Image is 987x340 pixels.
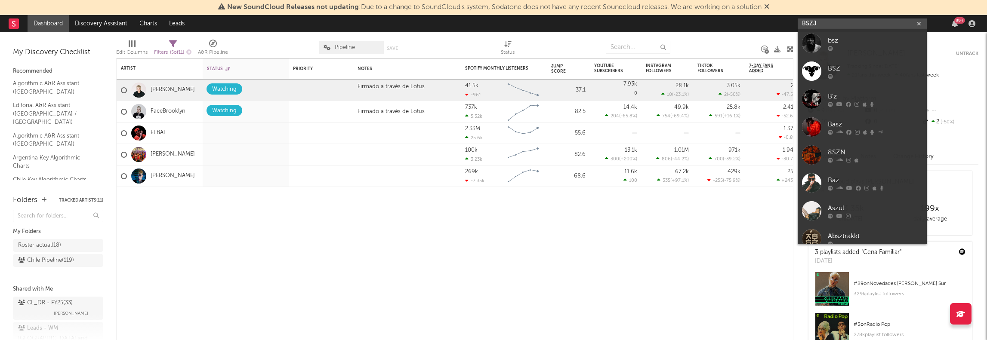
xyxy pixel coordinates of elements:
div: 25.6k [465,135,483,141]
div: 2.41k [783,104,796,110]
div: Filters [154,47,191,58]
div: Baz [828,175,922,186]
a: CL_DR - FY25(33)[PERSON_NAME] [13,297,103,320]
div: 55.6 [551,128,586,138]
div: 82.5 [551,107,586,117]
svg: Chart title [504,165,543,187]
div: 68.6 [551,171,586,181]
div: 99 + [954,17,965,24]
div: -47.5 % [777,92,796,97]
span: -23.1 % [673,92,688,97]
div: # 3 on Radio Pop [854,319,965,330]
div: -961 [465,92,481,98]
div: Status [501,37,515,61]
a: Chile Key Algorithmic Charts [13,175,95,184]
div: My Discovery Checklist [13,47,103,58]
div: Recommended [13,66,103,77]
div: +243 % [777,178,796,183]
div: Aszul [828,203,922,214]
span: -255 [713,178,723,183]
span: 806 [662,157,671,162]
div: -52.6 % [777,113,796,119]
div: ( ) [657,113,689,119]
div: 2 [921,116,978,128]
div: 1.01M [674,147,689,153]
span: : Due to a change to SoundCloud's system, Sodatone does not have any recent Soundcloud releases. ... [227,4,762,11]
span: -50 % [728,92,739,97]
div: 49.9k [674,104,689,110]
a: Argentina Key Algorithmic Charts [13,153,95,171]
div: Watching [212,106,237,116]
a: Editorial A&R Assistant ([GEOGRAPHIC_DATA] / [GEOGRAPHIC_DATA]) [13,101,95,127]
div: [DATE] [815,257,901,266]
div: Status [501,47,515,58]
span: Dismiss [764,4,769,11]
div: -7.35k [465,178,484,184]
span: 700 [714,157,723,162]
svg: Chart title [504,80,543,101]
div: bsz [828,36,922,46]
div: Filters(5 of 11) [154,37,191,61]
div: 41.5k [465,83,478,89]
div: 8SZN [828,147,922,158]
div: Edit Columns [116,47,148,58]
div: 37.1 [551,85,586,95]
div: 82.6 [551,150,586,160]
a: Algorithmic A&R Assistant ([GEOGRAPHIC_DATA]) [13,131,95,149]
div: 329k playlist followers [854,289,965,299]
input: Search for folders... [13,210,103,222]
a: bsz [798,29,927,57]
div: CL_DR - FY25 ( 33 ) [18,298,73,308]
div: 7.93k [623,81,637,87]
div: Firmado a través de Lotus [353,83,429,97]
div: 737k [465,104,477,110]
a: Absztrakkt [798,225,927,253]
span: ( 5 of 11 ) [170,50,184,55]
a: #29onNovedades [PERSON_NAME] Sur329kplaylist followers [808,272,972,312]
div: Absztrakkt [828,231,922,242]
span: 300 [611,157,619,162]
div: Basz [828,119,922,130]
div: Artist [121,66,185,71]
span: New SoundCloud Releases not updating [227,4,359,11]
div: ( ) [719,92,740,97]
div: B'z [828,92,922,102]
a: Roster actual(18) [13,239,103,252]
div: 971k [728,147,740,153]
a: El BAI [151,129,165,137]
div: 13.1k [625,147,637,153]
a: Charts [133,15,163,32]
div: My Folders [13,227,103,237]
a: Dashboard [28,15,69,32]
span: Pipeline [335,45,355,50]
div: 1.37k [783,126,796,132]
span: 335 [663,178,670,183]
div: ( ) [605,156,637,162]
a: [PERSON_NAME] [151,151,195,158]
span: +97.1 % [672,178,688,183]
div: ( ) [661,92,689,97]
div: Folders [13,195,37,205]
span: 754 [662,114,670,119]
a: Discovery Assistant [69,15,133,32]
div: A&R Pipeline [198,37,228,61]
span: 591 [715,114,722,119]
span: -75.9 % [724,178,739,183]
div: 5.32k [465,113,482,119]
div: 11.6k [624,169,637,175]
div: 278k playlist followers [854,330,965,340]
a: Chile Pipeline(119) [13,254,103,267]
a: Baz [798,169,927,197]
div: TikTok Followers [697,63,728,74]
button: Tracked Artists(11) [59,198,103,202]
a: Basz [798,113,927,141]
div: Spotify Monthly Listeners [465,66,530,71]
div: Jump Score [551,64,573,74]
div: ( ) [709,156,740,162]
div: 0 [594,80,637,101]
div: Shared with Me [13,284,103,294]
span: +16.1 % [724,114,739,119]
a: 8SZN [798,141,927,169]
a: Algorithmic A&R Assistant ([GEOGRAPHIC_DATA]) [13,79,95,96]
div: YouTube Subscribers [594,63,624,74]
